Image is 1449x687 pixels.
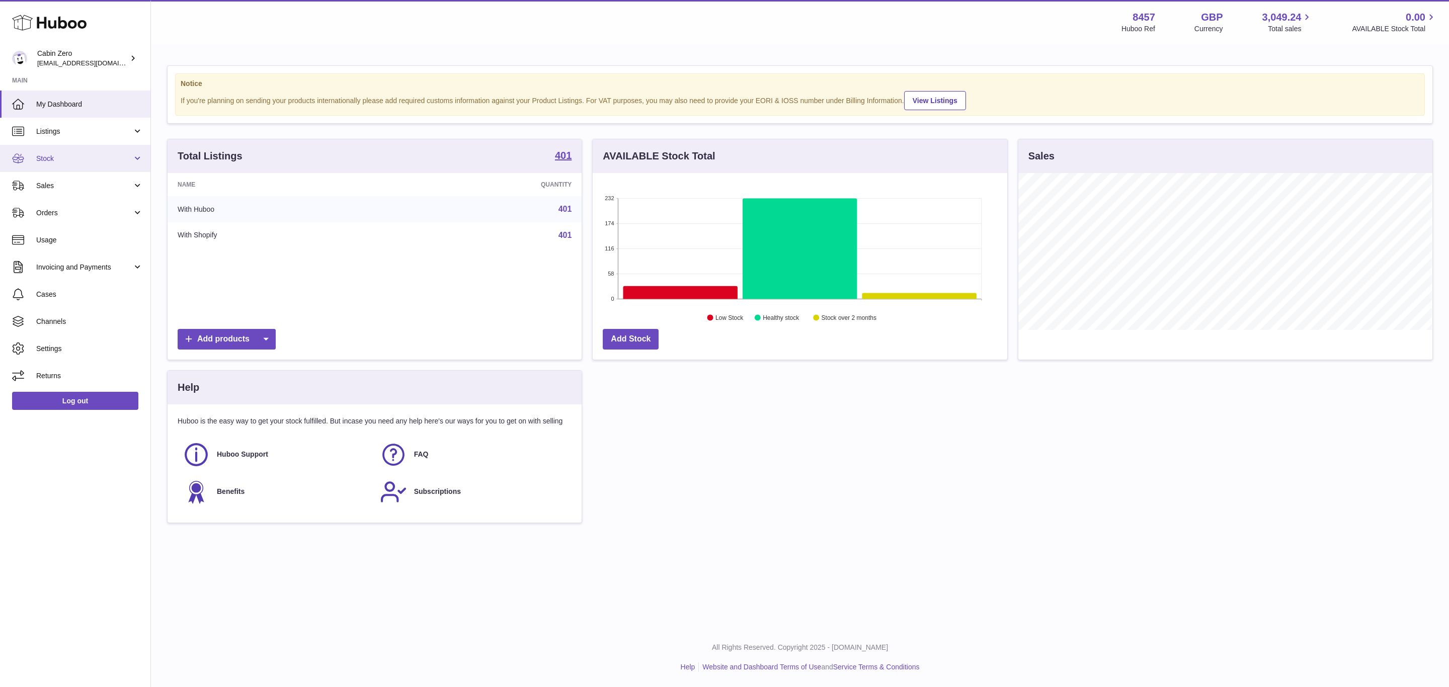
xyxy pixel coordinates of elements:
[681,663,695,671] a: Help
[36,235,143,245] span: Usage
[36,127,132,136] span: Listings
[414,487,461,496] span: Subscriptions
[603,329,659,350] a: Add Stock
[1268,24,1313,34] span: Total sales
[36,344,143,354] span: Settings
[904,91,966,110] a: View Listings
[1201,11,1223,24] strong: GBP
[1194,24,1223,34] div: Currency
[603,149,715,163] h3: AVAILABLE Stock Total
[699,662,919,672] li: and
[414,450,429,459] span: FAQ
[36,371,143,381] span: Returns
[702,663,821,671] a: Website and Dashboard Terms of Use
[36,290,143,299] span: Cases
[1262,11,1302,24] span: 3,049.24
[159,643,1441,652] p: All Rights Reserved. Copyright 2025 - [DOMAIN_NAME]
[181,79,1419,89] strong: Notice
[168,196,391,222] td: With Huboo
[36,154,132,163] span: Stock
[715,314,744,321] text: Low Stock
[181,90,1419,110] div: If you're planning on sending your products internationally please add required customs informati...
[217,487,245,496] span: Benefits
[555,150,572,162] a: 401
[558,231,572,239] a: 401
[608,271,614,277] text: 58
[1352,24,1437,34] span: AVAILABLE Stock Total
[822,314,876,321] text: Stock over 2 months
[183,441,370,468] a: Huboo Support
[37,59,148,67] span: [EMAIL_ADDRESS][DOMAIN_NAME]
[178,416,572,426] p: Huboo is the easy way to get your stock fulfilled. But incase you need any help here's our ways f...
[1262,11,1313,34] a: 3,049.24 Total sales
[558,205,572,213] a: 401
[36,208,132,218] span: Orders
[605,220,614,226] text: 174
[380,441,567,468] a: FAQ
[555,150,572,160] strong: 401
[183,478,370,505] a: Benefits
[1133,11,1155,24] strong: 8457
[763,314,800,321] text: Healthy stock
[36,100,143,109] span: My Dashboard
[178,381,199,394] h3: Help
[178,329,276,350] a: Add products
[611,296,614,302] text: 0
[1121,24,1155,34] div: Huboo Ref
[168,173,391,196] th: Name
[1028,149,1055,163] h3: Sales
[1352,11,1437,34] a: 0.00 AVAILABLE Stock Total
[380,478,567,505] a: Subscriptions
[391,173,582,196] th: Quantity
[36,317,143,326] span: Channels
[605,245,614,251] text: 116
[217,450,268,459] span: Huboo Support
[833,663,920,671] a: Service Terms & Conditions
[12,392,138,410] a: Log out
[37,49,128,68] div: Cabin Zero
[36,181,132,191] span: Sales
[605,195,614,201] text: 232
[1406,11,1425,24] span: 0.00
[36,263,132,272] span: Invoicing and Payments
[12,51,27,66] img: internalAdmin-8457@internal.huboo.com
[168,222,391,248] td: With Shopify
[178,149,243,163] h3: Total Listings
